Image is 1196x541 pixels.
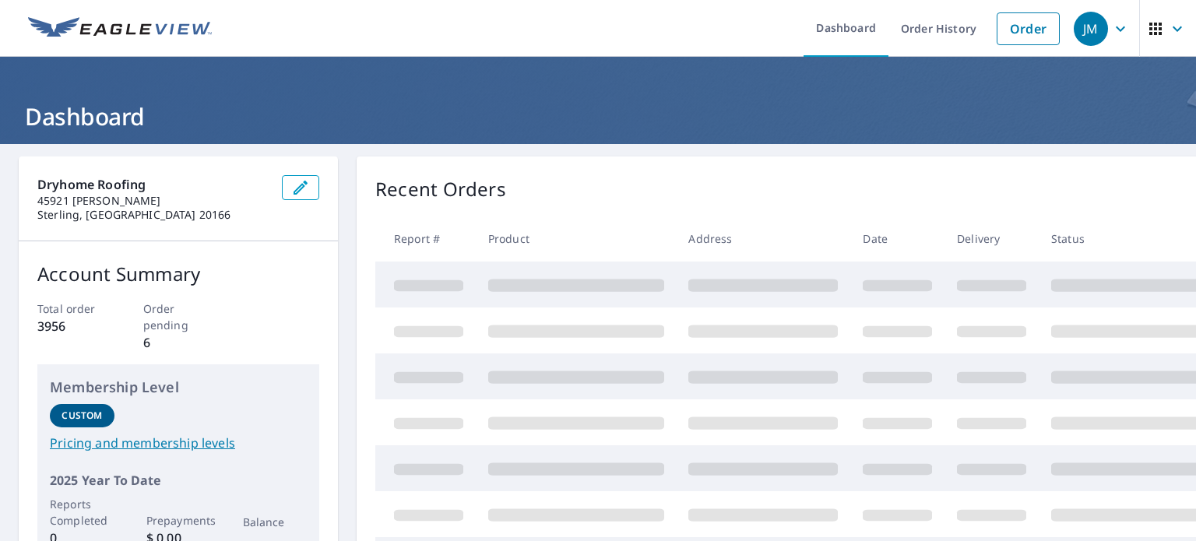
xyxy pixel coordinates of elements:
p: Membership Level [50,377,307,398]
a: Pricing and membership levels [50,434,307,452]
p: 6 [143,333,214,352]
th: Date [850,216,944,262]
th: Delivery [944,216,1039,262]
p: Custom [62,409,102,423]
th: Address [676,216,850,262]
p: Sterling, [GEOGRAPHIC_DATA] 20166 [37,208,269,222]
p: Recent Orders [375,175,506,203]
p: Reports Completed [50,496,114,529]
p: Order pending [143,300,214,333]
p: Prepayments [146,512,211,529]
p: 45921 [PERSON_NAME] [37,194,269,208]
p: Balance [243,514,308,530]
h1: Dashboard [19,100,1177,132]
div: JM [1074,12,1108,46]
th: Report # [375,216,476,262]
p: Total order [37,300,108,317]
a: Order [997,12,1060,45]
p: Account Summary [37,260,319,288]
img: EV Logo [28,17,212,40]
th: Product [476,216,677,262]
p: 3956 [37,317,108,335]
p: 2025 Year To Date [50,471,307,490]
p: Dryhome Roofing [37,175,269,194]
